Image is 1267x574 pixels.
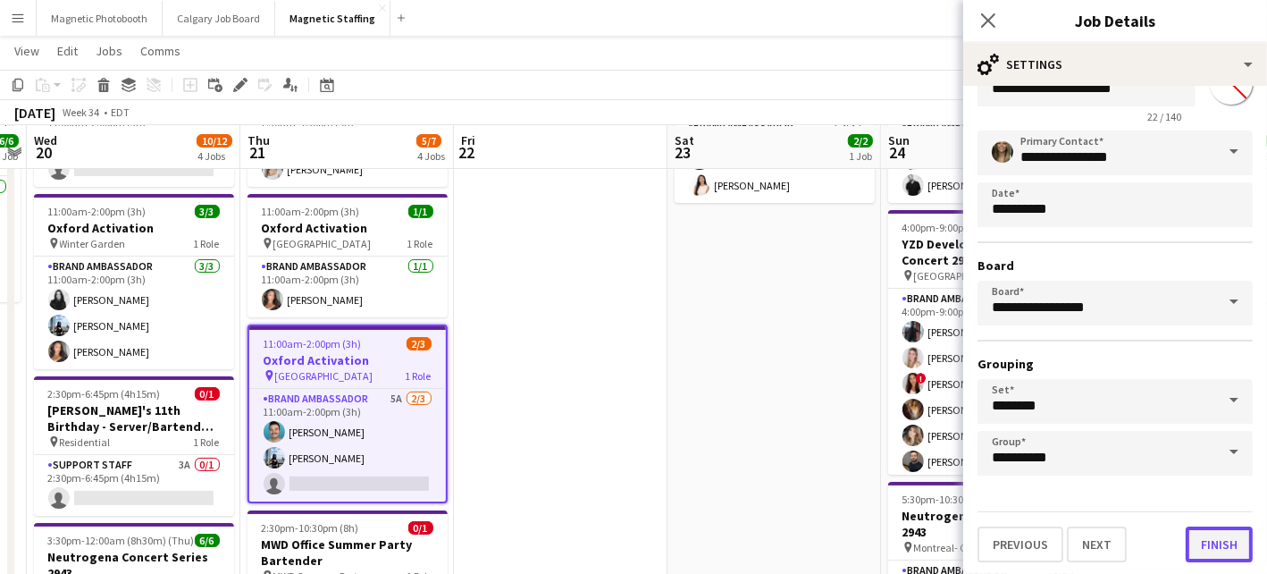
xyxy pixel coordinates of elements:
[408,521,433,535] span: 0/1
[248,325,448,503] app-job-card: 11:00am-2:00pm (3h)2/3Oxford Activation [GEOGRAPHIC_DATA]1 RoleBrand Ambassador5A2/311:00am-2:00p...
[407,337,432,350] span: 2/3
[978,356,1253,372] h3: Grouping
[111,106,130,119] div: EDT
[888,289,1088,562] app-card-role: Brand Ambassador4A8/94:00pm-9:00pm (5h)[PERSON_NAME][PERSON_NAME]![PERSON_NAME][PERSON_NAME][PERS...
[248,536,448,569] h3: MWD Office Summer Party Bartender
[249,389,446,502] app-card-role: Brand Ambassador5A2/311:00am-2:00pm (3h)[PERSON_NAME][PERSON_NAME]
[407,237,433,250] span: 1 Role
[672,142,694,163] span: 23
[50,39,85,63] a: Edit
[14,104,55,122] div: [DATE]
[416,134,441,148] span: 5/7
[163,1,275,36] button: Calgary Job Board
[275,369,373,383] span: [GEOGRAPHIC_DATA]
[48,205,147,218] span: 11:00am-2:00pm (3h)
[978,527,1063,562] button: Previous
[197,134,232,148] span: 10/12
[7,39,46,63] a: View
[914,541,1010,554] span: Montreal- Centre Bell
[34,132,57,148] span: Wed
[849,149,872,163] div: 1 Job
[888,508,1088,540] h3: Neutrogena Concert Series 2943
[902,221,994,234] span: 4:00pm-9:00pm (5h)
[34,455,234,516] app-card-role: Support Staff3A0/12:30pm-6:45pm (4h15m)
[195,534,220,547] span: 6/6
[14,43,39,59] span: View
[34,257,234,369] app-card-role: Brand Ambassador3/311:00am-2:00pm (3h)[PERSON_NAME][PERSON_NAME][PERSON_NAME]
[60,435,111,449] span: Residential
[406,369,432,383] span: 1 Role
[60,237,126,250] span: Winter Garden
[194,435,220,449] span: 1 Role
[194,237,220,250] span: 1 Role
[34,376,234,516] app-job-card: 2:30pm-6:45pm (4h15m)0/1[PERSON_NAME]'s 11th Birthday - Server/Bartender #3104 Residential1 RoleS...
[248,194,448,317] app-job-card: 11:00am-2:00pm (3h)1/1Oxford Activation [GEOGRAPHIC_DATA]1 RoleBrand Ambassador1/111:00am-2:00pm ...
[408,205,433,218] span: 1/1
[133,39,188,63] a: Comms
[888,210,1088,475] app-job-card: 4:00pm-9:00pm (5h)11/12YZD Development Oasis Concert 2967 [GEOGRAPHIC_DATA]3 RolesBrand Ambassado...
[34,402,234,435] h3: [PERSON_NAME]'s 11th Birthday - Server/Bartender #3104
[417,149,445,163] div: 4 Jobs
[273,237,372,250] span: [GEOGRAPHIC_DATA]
[248,257,448,317] app-card-role: Brand Ambassador1/111:00am-2:00pm (3h)[PERSON_NAME]
[31,142,57,163] span: 20
[197,149,231,163] div: 4 Jobs
[675,132,694,148] span: Sat
[34,194,234,369] app-job-card: 11:00am-2:00pm (3h)3/3Oxford Activation Winter Garden1 RoleBrand Ambassador3/311:00am-2:00pm (3h)...
[195,387,220,401] span: 0/1
[902,493,1000,506] span: 5:30pm-10:30pm (5h)
[885,142,910,163] span: 24
[248,132,270,148] span: Thu
[57,43,78,59] span: Edit
[245,142,270,163] span: 21
[249,352,446,368] h3: Oxford Activation
[34,220,234,236] h3: Oxford Activation
[248,220,448,236] h3: Oxford Activation
[963,9,1267,32] h3: Job Details
[978,257,1253,274] h3: Board
[1067,527,1127,562] button: Next
[88,39,130,63] a: Jobs
[963,43,1267,86] div: Settings
[914,269,1012,283] span: [GEOGRAPHIC_DATA]
[275,1,390,36] button: Magnetic Staffing
[916,373,927,384] span: !
[1186,527,1253,562] button: Finish
[262,205,360,218] span: 11:00am-2:00pm (3h)
[48,534,195,547] span: 3:30pm-12:00am (8h30m) (Thu)
[195,205,220,218] span: 3/3
[37,1,163,36] button: Magnetic Photobooth
[1133,110,1196,123] span: 22 / 140
[48,387,161,401] span: 2:30pm-6:45pm (4h15m)
[262,521,359,535] span: 2:30pm-10:30pm (8h)
[461,132,475,148] span: Fri
[59,106,104,119] span: Week 34
[140,43,180,59] span: Comms
[458,142,475,163] span: 22
[888,132,910,148] span: Sun
[264,337,362,350] span: 11:00am-2:00pm (3h)
[888,236,1088,268] h3: YZD Development Oasis Concert 2967
[848,134,873,148] span: 2/2
[96,43,122,59] span: Jobs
